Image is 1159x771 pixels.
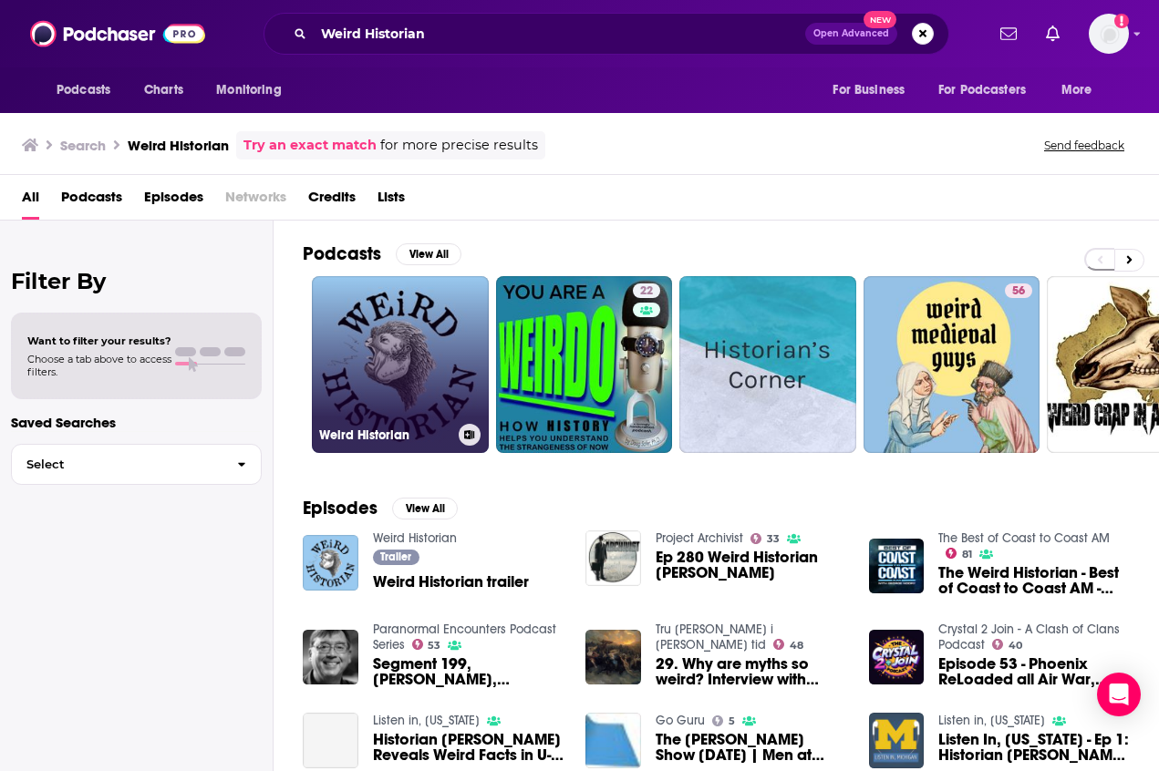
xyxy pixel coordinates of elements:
a: Weird Historian [312,276,489,453]
span: 56 [1012,283,1025,301]
button: open menu [926,73,1052,108]
span: Charts [144,77,183,103]
img: Listen In, Michigan - Ep 1: Historian Jim Tobin Reveals Weird Facts in U-M History [869,713,925,768]
img: Segment 199, Jefferson Davis, Archaeologist and Author, Weird Washington and Weird Oregon, Alaska... [303,630,358,685]
h2: Episodes [303,497,378,519]
img: The Weird Historian - Best of Coast to Coast AM - 6/25/24 [869,539,925,594]
span: Trailer [380,551,411,562]
span: 40 [1009,642,1022,650]
span: Podcasts [57,77,110,103]
span: 33 [767,535,780,543]
h3: Weird Historian [319,427,451,443]
a: Segment 199, Jefferson Davis, Archaeologist and Author, Weird Washington and Weird Oregon, Alaska... [373,656,564,687]
a: Project Archivist [656,530,743,546]
span: Select [12,458,222,470]
span: 81 [962,550,972,559]
a: The Best of Coast to Coast AM [938,530,1110,546]
button: Open AdvancedNew [805,23,897,45]
a: All [22,182,39,220]
img: The Nick Digilio Show 3.17.20 | Men at Work’s Colin Hay, pop culture historian Mathew Klickstein,... [585,713,641,768]
span: 5 [729,717,735,725]
span: Open Advanced [813,29,889,38]
span: For Podcasters [938,77,1026,103]
span: 29. Why are myths so weird? Interview with historian of religion [PERSON_NAME] [656,656,847,687]
span: The [PERSON_NAME] Show [DATE] | Men at Work’s [PERSON_NAME], pop culture historian [PERSON_NAME],... [656,732,847,763]
span: The Weird Historian - Best of Coast to Coast AM - [DATE] [938,565,1130,596]
p: Saved Searches [11,414,262,431]
span: New [864,11,896,28]
a: 22 [496,276,673,453]
a: 56 [1005,283,1032,298]
button: Send feedback [1039,138,1130,153]
h2: Podcasts [303,242,381,265]
span: 48 [790,642,803,650]
a: Episodes [144,182,203,220]
a: Credits [308,182,356,220]
a: Ep 280 Weird Historian Marc Hartzman [656,550,847,581]
span: Logged in as ebolden [1089,14,1129,54]
a: 40 [992,639,1022,650]
a: The Weird Historian - Best of Coast to Coast AM - 6/25/24 [938,565,1130,596]
span: Podcasts [61,182,122,220]
a: Try an exact match [243,135,377,156]
button: View All [392,498,458,519]
button: View All [396,243,461,265]
span: Choose a tab above to access filters. [27,353,171,378]
span: Monitoring [216,77,281,103]
a: Listen In, Michigan - Ep 1: Historian Jim Tobin Reveals Weird Facts in U-M History [938,732,1130,763]
div: Open Intercom Messenger [1097,673,1141,716]
img: Weird Historian trailer [303,535,358,591]
a: Charts [132,73,194,108]
a: Show notifications dropdown [993,18,1024,49]
a: 33 [750,533,780,544]
a: 48 [773,639,803,650]
img: Podchaser - Follow, Share and Rate Podcasts [30,16,205,51]
img: User Profile [1089,14,1129,54]
span: Ep 280 Weird Historian [PERSON_NAME] [656,550,847,581]
span: Networks [225,182,286,220]
span: for more precise results [380,135,538,156]
a: Go Guru [656,713,705,728]
span: Want to filter your results? [27,334,171,347]
span: Segment 199, [PERSON_NAME], Archaeologist and Author, [PERSON_NAME][US_STATE] and Weird [US_STATE... [373,656,564,687]
a: The Nick Digilio Show 3.17.20 | Men at Work’s Colin Hay, pop culture historian Mathew Klickstein,... [656,732,847,763]
a: Lists [378,182,405,220]
svg: Add a profile image [1114,14,1129,28]
a: Weird Historian [373,530,457,546]
a: 5 [712,715,735,726]
span: 22 [640,283,653,301]
input: Search podcasts, credits, & more... [314,19,805,48]
button: Show profile menu [1089,14,1129,54]
a: 53 [412,639,441,650]
button: open menu [203,73,305,108]
button: open menu [1049,73,1115,108]
a: Episode 53 - Phoenix ReLoaded all Air War, Hiro/Historian Friendly War, Extra Weird Afterdark [938,656,1130,687]
img: 29. Why are myths so weird? Interview with historian of religion Jan Kozák [585,630,641,685]
span: 53 [428,642,440,650]
button: Select [11,444,262,485]
a: 56 [864,276,1040,453]
a: 22 [633,283,660,298]
img: Episode 53 - Phoenix ReLoaded all Air War, Hiro/Historian Friendly War, Extra Weird Afterdark [869,630,925,685]
a: 81 [946,548,972,559]
span: For Business [833,77,905,103]
a: Crystal 2 Join - A Clash of Clans Podcast [938,622,1120,653]
a: Tru og meining i gammal tid [656,622,773,653]
a: Weird Historian trailer [373,574,529,590]
div: Search podcasts, credits, & more... [264,13,949,55]
img: Ep 280 Weird Historian Marc Hartzman [585,530,641,586]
